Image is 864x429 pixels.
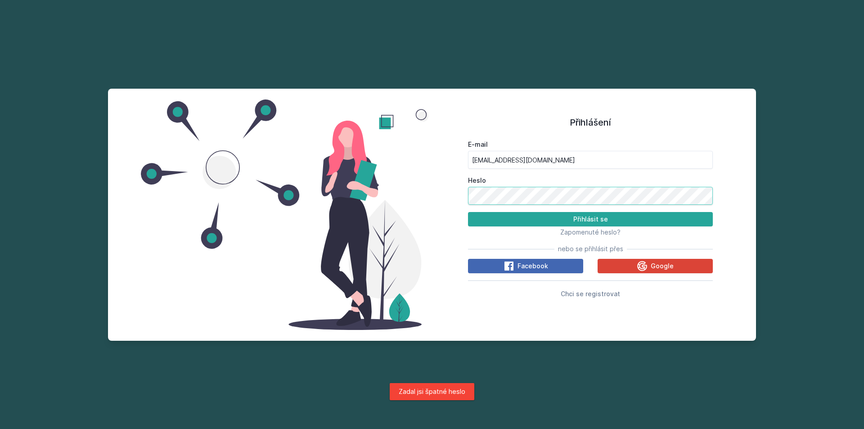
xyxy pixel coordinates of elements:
button: Google [598,259,713,273]
button: Facebook [468,259,583,273]
span: Google [651,262,674,271]
h1: Přihlášení [468,116,713,129]
label: Heslo [468,176,713,185]
span: nebo se přihlásit přes [558,244,623,253]
span: Chci se registrovat [561,290,620,298]
label: E-mail [468,140,713,149]
button: Chci se registrovat [561,288,620,299]
span: Facebook [517,262,548,271]
input: Tvoje e-mailová adresa [468,151,713,169]
span: Zapomenuté heslo? [560,228,621,236]
button: Přihlásit se [468,212,713,226]
div: Zadal jsi špatné heslo [390,383,474,400]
